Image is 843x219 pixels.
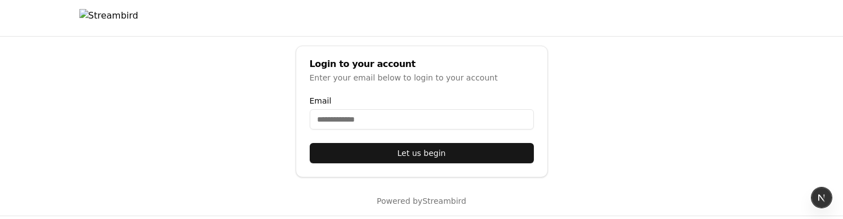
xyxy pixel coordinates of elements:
[310,72,534,83] div: Enter your email below to login to your account
[310,143,534,163] button: Let us begin
[422,196,466,205] span: Streambird
[377,196,422,205] span: Powered by
[79,9,139,27] img: Streambird
[310,60,534,69] div: Login to your account
[310,97,534,105] label: Email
